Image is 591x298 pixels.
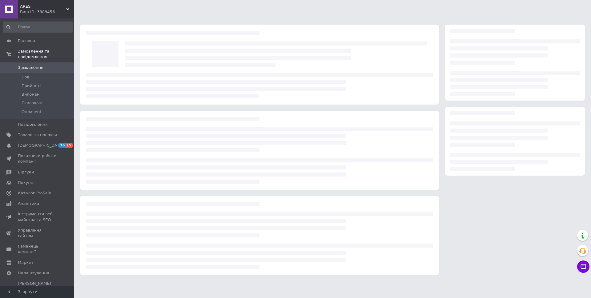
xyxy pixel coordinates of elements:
span: Головна [18,38,35,44]
span: Інструменти веб-майстра та SEO [18,211,57,222]
span: [PERSON_NAME] та рахунки [18,281,57,298]
span: Скасовані [22,100,42,106]
span: 15 [66,143,73,148]
span: Маркет [18,260,34,265]
span: Повідомлення [18,122,48,127]
span: Налаштування [18,270,49,276]
input: Пошук [3,22,73,33]
button: Чат з покупцем [577,260,589,273]
span: Гаманець компанії [18,244,57,255]
span: Управління сайтом [18,228,57,239]
span: Замовлення [18,65,43,70]
span: 36 [58,143,66,148]
span: Каталог ProSale [18,190,51,196]
span: Товари та послуги [18,132,57,138]
span: Покупці [18,180,34,185]
span: Прийняті [22,83,41,89]
span: Аналітика [18,201,39,206]
span: [DEMOGRAPHIC_DATA] [18,143,63,148]
span: Відгуки [18,169,34,175]
span: Замовлення та повідомлення [18,49,74,60]
span: Нові [22,74,30,80]
span: ARES [20,4,66,9]
span: Виконані [22,92,41,97]
span: Оплачені [22,109,41,115]
div: Ваш ID: 3888456 [20,9,74,15]
span: Показники роботи компанії [18,153,57,164]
